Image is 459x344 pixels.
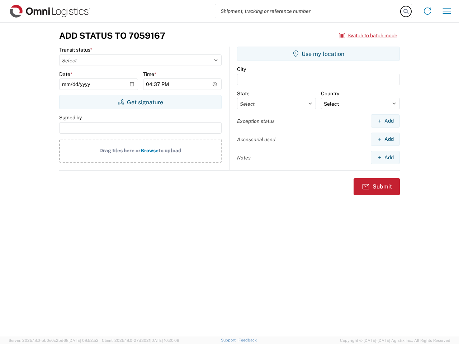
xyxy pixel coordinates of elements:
[9,338,99,343] span: Server: 2025.18.0-bb0e0c2bd68
[215,4,401,18] input: Shipment, tracking or reference number
[221,338,239,342] a: Support
[158,148,181,153] span: to upload
[59,71,72,77] label: Date
[321,90,339,97] label: Country
[59,47,93,53] label: Transit status
[141,148,158,153] span: Browse
[59,114,82,121] label: Signed by
[143,71,156,77] label: Time
[371,133,400,146] button: Add
[371,151,400,164] button: Add
[237,66,246,72] label: City
[340,337,450,344] span: Copyright © [DATE]-[DATE] Agistix Inc., All Rights Reserved
[371,114,400,128] button: Add
[237,47,400,61] button: Use my location
[237,90,250,97] label: State
[354,178,400,195] button: Submit
[237,118,275,124] label: Exception status
[339,30,397,42] button: Switch to batch mode
[59,30,165,41] h3: Add Status to 7059167
[237,154,251,161] label: Notes
[102,338,179,343] span: Client: 2025.18.0-27d3021
[59,95,222,109] button: Get signature
[68,338,99,343] span: [DATE] 09:52:52
[150,338,179,343] span: [DATE] 10:20:09
[238,338,257,342] a: Feedback
[99,148,141,153] span: Drag files here or
[237,136,275,143] label: Accessorial used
